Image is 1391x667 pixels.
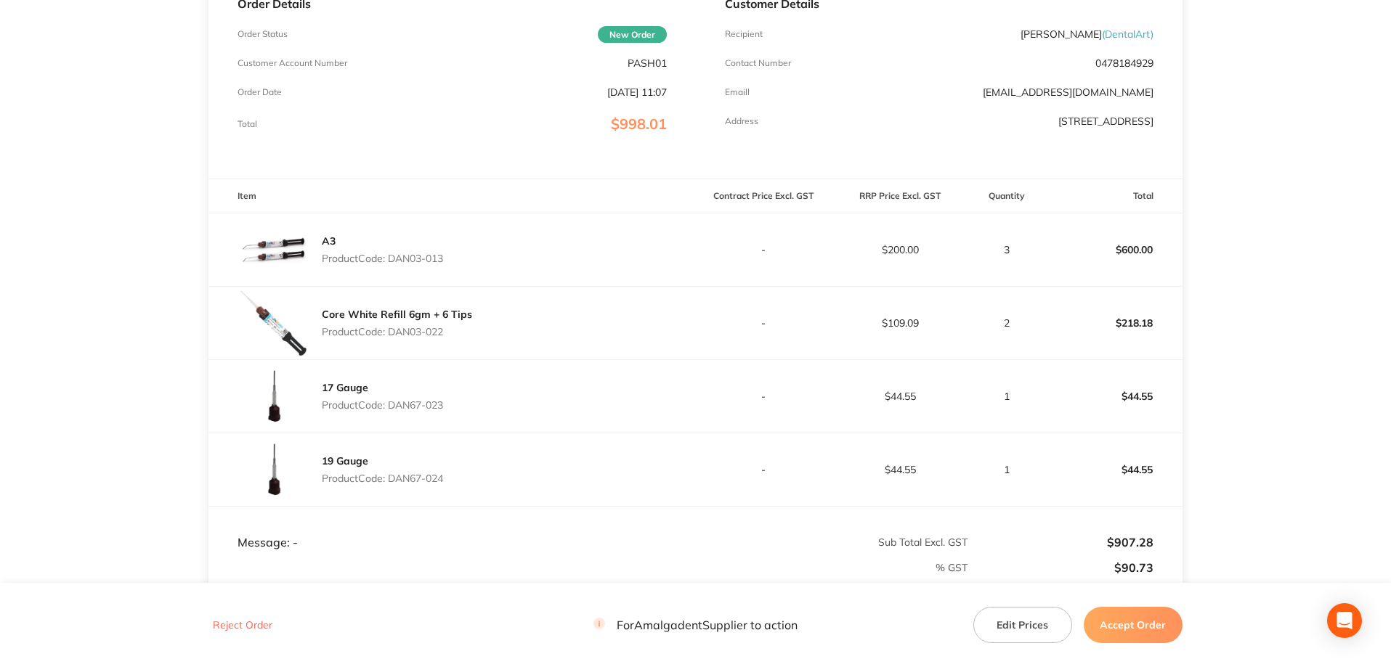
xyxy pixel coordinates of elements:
[969,390,1045,402] p: 1
[322,326,472,337] p: Product Code: DAN03-022
[697,536,968,548] p: Sub Total Excl. GST
[832,244,968,255] p: $200.00
[832,464,968,475] p: $44.55
[208,506,695,549] td: Message: -
[238,213,310,286] img: NnQ2M3l4eg
[725,87,750,97] p: Emaill
[1047,452,1182,487] p: $44.55
[593,618,798,632] p: For Amalgadent Supplier to action
[238,119,257,129] p: Total
[1095,57,1153,69] p: 0478184929
[832,390,968,402] p: $44.55
[208,619,277,632] button: Reject Order
[322,399,443,411] p: Product Code: DAN67-023
[832,317,968,329] p: $109.09
[628,57,667,69] p: PASH01
[1047,379,1182,414] p: $44.55
[725,58,791,68] p: Contact Number
[697,390,832,402] p: -
[969,317,1045,329] p: 2
[697,244,832,255] p: -
[322,234,336,247] a: A3
[697,317,832,329] p: -
[696,179,832,213] th: Contract Price Excl. GST
[1047,232,1182,267] p: $600.00
[209,562,968,573] p: % GST
[1327,603,1362,638] div: Open Intercom Messenger
[969,464,1045,475] p: 1
[322,472,443,484] p: Product Code: DAN67-024
[208,179,695,213] th: Item
[238,287,310,359] img: ZDI4aGQ0Zg
[1102,28,1153,41] span: ( DentalArt )
[1046,179,1183,213] th: Total
[238,87,282,97] p: Order Date
[322,253,443,264] p: Product Code: DAN03-013
[1021,28,1153,40] p: [PERSON_NAME]
[238,29,288,39] p: Order Status
[969,244,1045,255] p: 3
[725,116,758,126] p: Address
[611,115,667,133] span: $998.01
[322,454,368,467] a: 19 Gauge
[238,360,310,433] img: Z3E4YWc1Mg
[1084,607,1183,643] button: Accept Order
[607,86,667,98] p: [DATE] 11:07
[322,308,472,321] a: Core White Refill 6gm + 6 Tips
[973,607,1072,643] button: Edit Prices
[832,179,968,213] th: RRP Price Excl. GST
[322,381,368,394] a: 17 Gauge
[598,26,667,43] span: New Order
[983,86,1153,99] a: [EMAIL_ADDRESS][DOMAIN_NAME]
[1058,115,1153,127] p: [STREET_ADDRESS]
[238,58,347,68] p: Customer Account Number
[1047,306,1182,340] p: $218.18
[969,536,1153,549] p: $907.28
[238,433,310,506] img: YXFlZm15cQ
[969,561,1153,574] p: $90.73
[697,464,832,475] p: -
[725,29,763,39] p: Recipient
[968,179,1046,213] th: Quantity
